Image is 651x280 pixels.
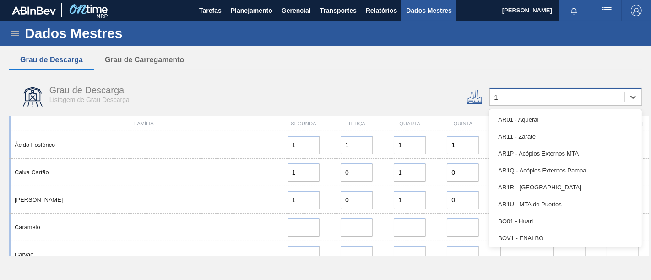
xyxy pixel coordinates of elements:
font: AR1P - Acópios Externos MTA [499,150,579,157]
font: Tarefas [199,7,222,14]
font: Terça [348,121,365,126]
font: Dados Mestres [25,26,122,41]
font: Caramelo [15,224,40,231]
font: Quinta [454,121,472,126]
font: AR1Q - Acópios Externos Pampa [499,167,586,174]
font: [PERSON_NAME] [502,7,552,14]
button: Grau de Carregamento [94,50,195,70]
font: Família [134,121,154,126]
font: [PERSON_NAME] [15,196,63,203]
font: BO01 - Huari [499,218,533,225]
font: Dados Mestres [406,7,452,14]
font: AR01 - Aqueral [499,116,539,123]
font: Ácido Fosfórico [15,141,55,148]
font: Carvão [15,251,33,258]
font: AR1U - MTA de Puertos [499,201,562,208]
font: Segunda [291,121,316,126]
font: Gerencial [282,7,311,14]
font: Quarta [399,121,420,126]
font: Grau de Carregamento [105,56,184,64]
img: TNhmsLtSVTkK8tSr43FrP2fwEKptu5GPRR3wAAAABJRU5ErkJggg== [12,6,56,15]
button: Grau de Descarga [9,50,94,70]
font: Planejamento [231,7,272,14]
font: BOV1 - ENALBO [499,235,544,242]
font: AR1R - [GEOGRAPHIC_DATA] [499,184,582,191]
img: Sair [631,5,642,16]
img: ações do usuário [602,5,613,16]
button: Notificações [559,4,589,17]
font: Grau de Descarga [49,85,124,95]
font: Caixa Cartão [15,169,49,176]
font: AR11 - Zárate [499,133,536,140]
font: Grau de Descarga [20,56,83,64]
font: Transportes [320,7,357,14]
font: Relatórios [366,7,397,14]
font: Listagem de Grau Descarga [49,96,130,103]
